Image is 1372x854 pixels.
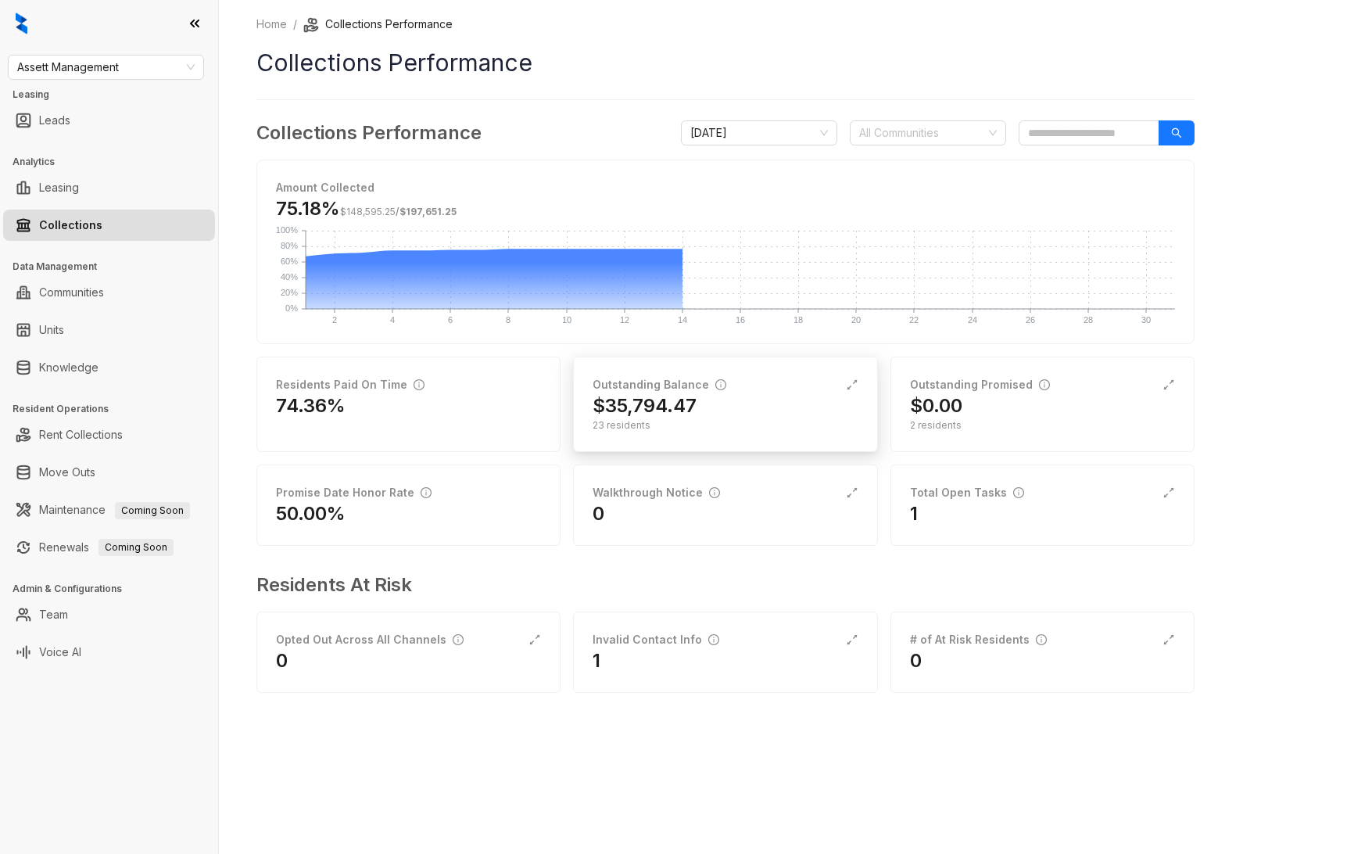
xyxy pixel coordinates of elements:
li: Voice AI [3,637,215,668]
text: 4 [390,315,395,325]
h3: 75.18% [276,196,457,221]
li: / [293,16,297,33]
span: info-circle [1013,487,1024,498]
text: 2 [332,315,337,325]
h1: Collections Performance [256,45,1195,81]
h3: Resident Operations [13,402,218,416]
h3: Leasing [13,88,218,102]
text: 6 [448,315,453,325]
h2: 74.36% [276,393,346,418]
span: October 2025 [690,121,828,145]
div: Opted Out Across All Channels [276,631,464,648]
h2: 0 [910,648,922,673]
a: RenewalsComing Soon [39,532,174,563]
text: 28 [1084,315,1093,325]
span: expand-alt [1162,486,1175,499]
div: Invalid Contact Info [593,631,719,648]
span: Assett Management [17,56,195,79]
text: 60% [281,257,298,266]
div: Outstanding Balance [593,376,726,393]
text: 40% [281,272,298,282]
li: Leads [3,105,215,136]
text: 16 [736,315,745,325]
text: 100% [276,225,298,235]
text: 20% [281,288,298,297]
span: expand-alt [846,379,858,391]
a: Knowledge [39,352,99,383]
li: Renewals [3,532,215,563]
text: 26 [1026,315,1035,325]
span: info-circle [414,379,424,390]
a: Move Outs [39,457,95,488]
text: 22 [909,315,919,325]
span: expand-alt [528,633,541,646]
div: Walkthrough Notice [593,484,720,501]
a: Home [253,16,290,33]
a: Voice AI [39,637,81,668]
text: 8 [506,315,510,325]
span: expand-alt [1162,379,1175,391]
img: logo [16,13,27,34]
text: 12 [620,315,629,325]
span: Coming Soon [115,502,190,519]
span: info-circle [453,634,464,645]
li: Collections Performance [303,16,453,33]
strong: Amount Collected [276,181,374,194]
a: Units [39,314,64,346]
text: 20 [851,315,861,325]
span: $197,651.25 [399,206,457,217]
span: expand-alt [846,486,858,499]
div: Outstanding Promised [910,376,1050,393]
text: 10 [562,315,571,325]
div: Residents Paid On Time [276,376,424,393]
a: Communities [39,277,104,308]
span: info-circle [1036,634,1047,645]
h2: 1 [910,501,918,526]
h2: 0 [593,501,604,526]
li: Move Outs [3,457,215,488]
li: Leasing [3,172,215,203]
span: info-circle [421,487,432,498]
span: info-circle [708,634,719,645]
span: $148,595.25 [340,206,396,217]
a: Leasing [39,172,79,203]
div: 2 residents [910,418,1175,432]
li: Knowledge [3,352,215,383]
div: 23 residents [593,418,858,432]
li: Rent Collections [3,419,215,450]
text: 24 [968,315,977,325]
span: Coming Soon [99,539,174,556]
span: / [340,206,457,217]
a: Team [39,599,68,630]
li: Communities [3,277,215,308]
span: search [1171,127,1182,138]
h2: $0.00 [910,393,962,418]
h3: Data Management [13,260,218,274]
li: Units [3,314,215,346]
h2: $35,794.47 [593,393,697,418]
h3: Residents At Risk [256,571,1182,599]
text: 80% [281,241,298,250]
h2: 1 [593,648,600,673]
h2: 0 [276,648,288,673]
a: Leads [39,105,70,136]
li: Collections [3,210,215,241]
div: Promise Date Honor Rate [276,484,432,501]
div: Total Open Tasks [910,484,1024,501]
text: 30 [1141,315,1151,325]
a: Rent Collections [39,419,123,450]
a: Collections [39,210,102,241]
span: expand-alt [846,633,858,646]
h3: Collections Performance [256,119,482,147]
span: info-circle [709,487,720,498]
h3: Admin & Configurations [13,582,218,596]
div: # of At Risk Residents [910,631,1047,648]
text: 18 [793,315,803,325]
span: info-circle [1039,379,1050,390]
span: expand-alt [1162,633,1175,646]
li: Maintenance [3,494,215,526]
h3: Analytics [13,155,218,169]
text: 14 [678,315,687,325]
text: 0% [285,303,298,313]
h2: 50.00% [276,501,346,526]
